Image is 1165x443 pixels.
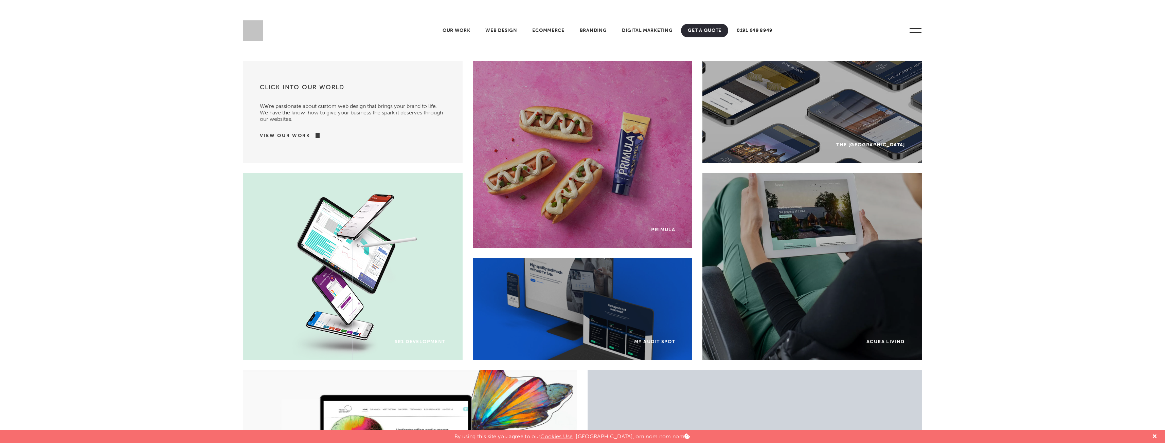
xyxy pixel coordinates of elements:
[310,133,320,138] img: arrow
[473,258,693,360] a: My Audit Spot
[836,142,905,148] div: The [GEOGRAPHIC_DATA]
[395,339,446,345] div: SR1 Development
[702,61,922,163] a: The [GEOGRAPHIC_DATA]
[651,227,675,233] div: Primula
[681,24,728,37] a: Get A Quote
[454,430,690,440] p: By using this site you agree to our . [GEOGRAPHIC_DATA], om nom nom nom
[436,24,477,37] a: Our Work
[540,433,573,440] a: Cookies Use
[634,339,675,345] div: My Audit Spot
[260,83,446,96] h3: Click into our world
[702,173,922,360] a: Acura Living
[730,24,779,37] a: 0191 649 8949
[479,24,524,37] a: Web Design
[243,20,263,41] img: Sleeky Web Design Newcastle
[615,24,679,37] a: Digital Marketing
[260,96,446,122] p: We’re passionate about custom web design that brings your brand to life. We have the know-how to ...
[260,132,310,139] a: View Our Work
[573,24,614,37] a: Branding
[243,173,463,360] a: SR1 Development Background SR1 Development SR1 Development SR1 Development SR1 Development Gradie...
[473,61,693,248] a: Primula
[866,339,905,345] div: Acura Living
[525,24,571,37] a: Ecommerce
